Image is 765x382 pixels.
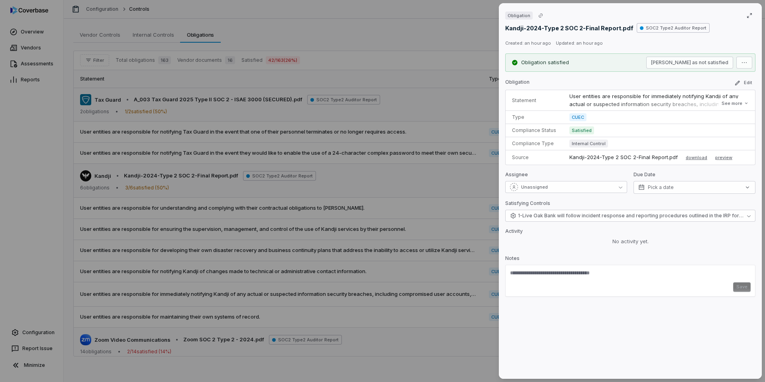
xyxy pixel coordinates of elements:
span: Live Oak Bank will follow incident response and reporting procedures outlined in the IRP for all ... [518,213,744,219]
p: Compliance Status [512,127,557,134]
p: Source [512,154,557,161]
p: Compliance Type [512,140,557,147]
p: Satisfying Controls [505,200,550,210]
p: Activity [505,228,755,238]
p: Assignee [505,171,627,181]
span: Internal Control [569,140,608,148]
span: Pick a date [648,184,674,191]
span: Obligation [508,12,530,19]
span: CUEC [569,113,586,121]
button: See more [719,96,751,110]
button: [PERSON_NAME] as not satisfied [646,57,733,69]
span: Unassigned [521,184,548,190]
button: Edit [731,78,755,88]
div: Obligation satisfied [521,59,569,67]
span: Updated: an hour ago [556,40,603,46]
p: User entities are responsible for immediately notifying Kandji of any actual or suspected informa... [569,93,749,124]
p: Type [512,114,557,120]
p: Due Date [634,171,755,181]
p: Statement [512,97,557,104]
p: Kandji-2024-Type 2 SOC 2-Final Report.pdf [505,24,634,32]
button: download [683,153,710,162]
p: Obligation [505,79,530,89]
div: No activity yet. [505,238,755,246]
span: SOC2 Type2 Auditor Report [637,23,710,33]
span: Created: an hour ago [505,40,551,46]
p: Notes [505,255,755,265]
p: Kandji-2024-Type 2 SOC 2-Final Report.pdf [569,154,678,161]
button: Copy link [534,8,548,23]
button: Pick a date [634,181,755,194]
button: preview [715,153,732,162]
span: Satisfied [569,126,594,134]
